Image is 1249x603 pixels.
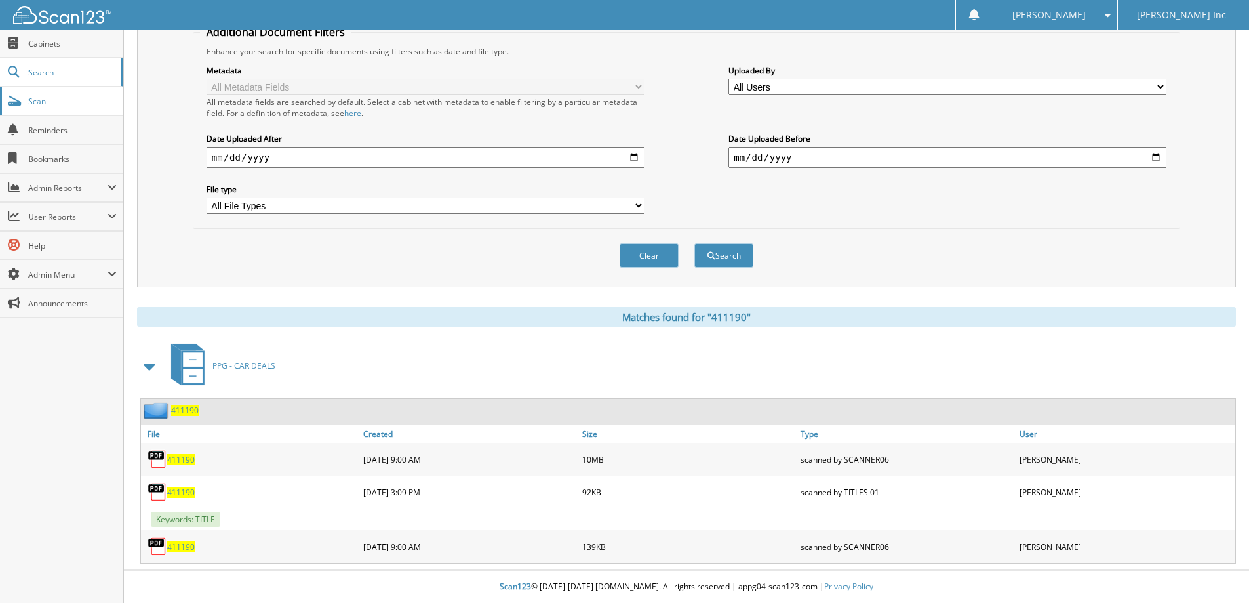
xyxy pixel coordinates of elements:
span: Scan123 [500,581,531,592]
a: Size [579,425,798,443]
div: All metadata fields are searched by default. Select a cabinet with metadata to enable filtering b... [207,96,644,119]
a: Type [797,425,1016,443]
div: [DATE] 3:09 PM [360,479,579,505]
button: Search [694,243,753,268]
div: Matches found for "411190" [137,307,1236,327]
label: Date Uploaded Before [728,133,1166,144]
span: Cabinets [28,38,117,49]
label: Metadata [207,65,644,76]
a: 411190 [171,405,199,416]
input: end [728,147,1166,168]
div: 139KB [579,533,798,560]
span: Announcements [28,298,117,309]
a: PPG - CAR DEALS [163,340,275,392]
a: File [141,425,360,443]
div: 10MB [579,446,798,472]
span: PPG - CAR DEALS [212,360,275,371]
div: [PERSON_NAME] [1016,479,1235,505]
span: Search [28,67,115,78]
img: PDF.png [148,537,167,556]
a: 411190 [167,541,195,552]
span: User Reports [28,211,108,222]
a: here [344,108,361,119]
div: [DATE] 9:00 AM [360,446,579,472]
img: PDF.png [148,482,167,502]
div: © [DATE]-[DATE] [DOMAIN_NAME]. All rights reserved | appg04-scan123-com | [124,571,1249,603]
span: Admin Menu [28,269,108,280]
div: [PERSON_NAME] [1016,446,1235,472]
label: Date Uploaded After [207,133,644,144]
span: Keywords: TITLE [151,512,220,527]
span: Admin Reports [28,182,108,194]
a: 411190 [167,487,195,498]
label: File type [207,184,644,195]
div: 92KB [579,479,798,505]
img: scan123-logo-white.svg [13,6,111,24]
span: [PERSON_NAME] Inc [1137,11,1226,19]
legend: Additional Document Filters [200,25,351,39]
div: [DATE] 9:00 AM [360,533,579,560]
a: Privacy Policy [824,581,873,592]
span: Bookmarks [28,154,117,165]
div: [PERSON_NAME] [1016,533,1235,560]
div: scanned by SCANNER06 [797,446,1016,472]
span: Scan [28,96,117,107]
div: scanned by TITLES 01 [797,479,1016,505]
a: User [1016,425,1235,443]
img: folder2.png [144,402,171,419]
a: 411190 [167,454,195,465]
a: Created [360,425,579,443]
span: Help [28,240,117,251]
label: Uploaded By [728,65,1166,76]
input: start [207,147,644,168]
span: [PERSON_NAME] [1012,11,1086,19]
span: Reminders [28,125,117,136]
iframe: Chat Widget [1183,540,1249,603]
button: Clear [620,243,679,268]
div: Enhance your search for specific documents using filters such as date and file type. [200,46,1173,57]
div: scanned by SCANNER06 [797,533,1016,560]
img: PDF.png [148,449,167,469]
